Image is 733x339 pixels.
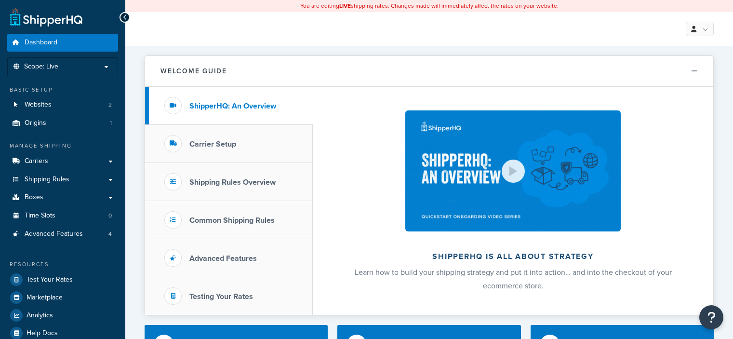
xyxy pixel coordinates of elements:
h3: ShipperHQ: An Overview [189,102,276,110]
a: Origins1 [7,114,118,132]
li: Time Slots [7,207,118,225]
div: Resources [7,260,118,269]
span: Boxes [25,193,43,202]
b: LIVE [339,1,351,10]
span: 4 [108,230,112,238]
a: Websites2 [7,96,118,114]
a: Advanced Features4 [7,225,118,243]
a: Shipping Rules [7,171,118,189]
span: Dashboard [25,39,57,47]
span: Analytics [27,312,53,320]
h3: Testing Your Rates [189,292,253,301]
a: Test Your Rates [7,271,118,288]
span: 2 [108,101,112,109]
span: Scope: Live [24,63,58,71]
h2: Welcome Guide [160,68,227,75]
span: 0 [108,212,112,220]
a: Marketplace [7,289,118,306]
a: Dashboard [7,34,118,52]
span: Shipping Rules [25,176,69,184]
span: 1 [110,119,112,127]
h3: Carrier Setup [189,140,236,149]
span: Origins [25,119,46,127]
span: Marketplace [27,294,63,302]
li: Origins [7,114,118,132]
a: Boxes [7,189,118,206]
h3: Common Shipping Rules [189,216,275,225]
button: Welcome Guide [145,56,713,87]
li: Websites [7,96,118,114]
span: Time Slots [25,212,55,220]
span: Help Docs [27,329,58,338]
div: Manage Shipping [7,142,118,150]
img: ShipperHQ is all about strategy [405,110,620,231]
a: Analytics [7,307,118,324]
span: Advanced Features [25,230,83,238]
li: Advanced Features [7,225,118,243]
span: Test Your Rates [27,276,73,284]
a: Carriers [7,152,118,170]
a: Time Slots0 [7,207,118,225]
span: Websites [25,101,52,109]
h3: Advanced Features [189,254,257,263]
button: Open Resource Center [699,305,723,329]
div: Basic Setup [7,86,118,94]
h3: Shipping Rules Overview [189,178,276,187]
h2: ShipperHQ is all about strategy [338,252,688,261]
span: Learn how to build your shipping strategy and put it into action… and into the checkout of your e... [355,267,672,291]
span: Carriers [25,157,48,165]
